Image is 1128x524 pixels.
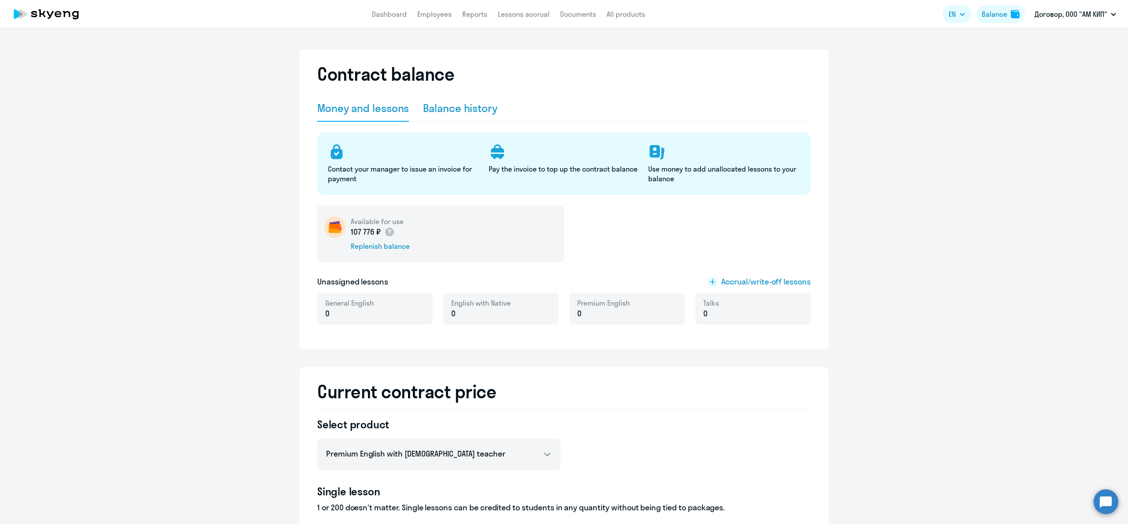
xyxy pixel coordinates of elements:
span: Premium English [577,298,630,308]
h5: Available for use [351,217,410,226]
span: 0 [325,308,330,319]
a: Employees [417,10,452,19]
h5: Unassigned lessons [317,276,388,288]
div: Balance [982,9,1007,19]
a: Dashboard [372,10,407,19]
p: 1 or 200 doesn't matter. Single lessons can be credited to students in any quantity without being... [317,502,811,513]
span: Talks [703,298,719,308]
p: Договор, ООО "АМ КИП" [1035,9,1107,19]
button: Договор, ООО "АМ КИП" [1030,4,1121,25]
a: Lessons accrual [498,10,549,19]
img: wallet-circle.png [324,217,345,238]
p: Contact your manager to issue an invoice for payment [328,164,478,183]
button: EN [942,5,971,23]
span: English with Native [451,298,511,308]
span: General English [325,298,374,308]
h4: Select product [317,417,560,431]
span: 0 [451,308,456,319]
h2: Contract balance [317,64,454,85]
span: Accrual/write-off lessons [721,276,811,288]
span: 0 [577,308,582,319]
p: 107 776 ₽ [351,226,395,238]
p: Use money to add unallocated lessons to your balance [648,164,798,183]
div: Balance history [423,101,497,115]
h2: Current contract price [317,381,811,402]
span: 0 [703,308,708,319]
a: All products [607,10,645,19]
a: Reports [462,10,487,19]
div: Replenish balance [351,241,410,251]
h4: Single lesson [317,484,811,498]
img: balance [1011,10,1020,19]
a: Documents [560,10,596,19]
div: Money and lessons [317,101,409,115]
button: Balancebalance [976,5,1025,23]
p: Pay the invoice to top up the contract balance [489,164,638,174]
span: EN [949,9,956,19]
